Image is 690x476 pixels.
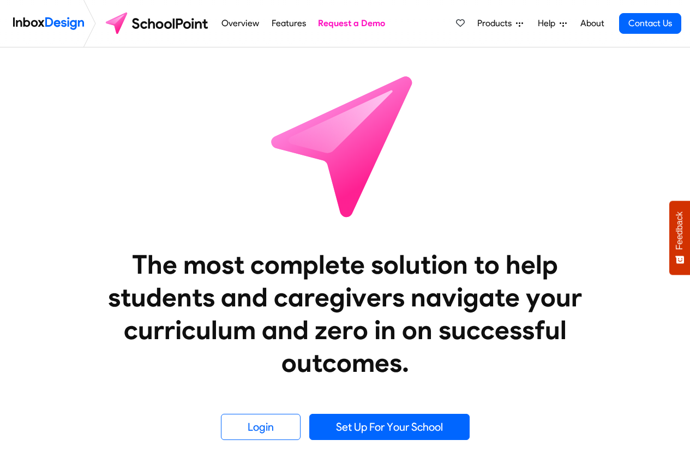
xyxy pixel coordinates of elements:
[268,13,309,34] a: Features
[315,13,388,34] a: Request a Demo
[538,17,560,30] span: Help
[247,47,443,244] img: icon_schoolpoint.svg
[100,10,215,37] img: schoolpoint logo
[577,13,607,34] a: About
[309,414,470,440] a: Set Up For Your School
[669,201,690,275] button: Feedback - Show survey
[473,13,527,34] a: Products
[533,13,571,34] a: Help
[477,17,516,30] span: Products
[675,212,685,250] span: Feedback
[86,248,604,379] heading: The most complete solution to help students and caregivers navigate your curriculum and zero in o...
[219,13,262,34] a: Overview
[221,414,301,440] a: Login
[619,13,681,34] a: Contact Us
